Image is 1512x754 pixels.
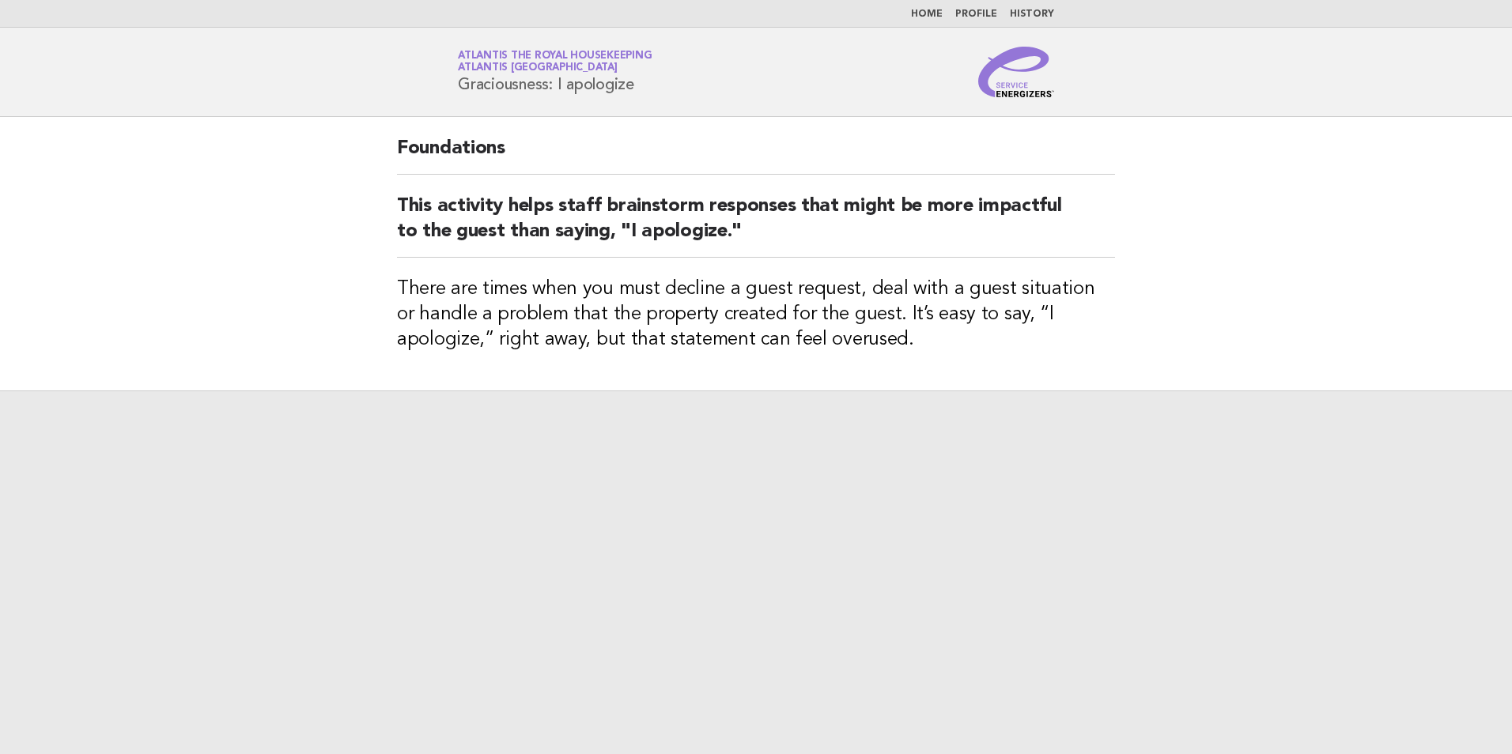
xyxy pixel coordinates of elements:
[397,277,1115,352] h3: There are times when you must decline a guest request, deal with a guest situation or handle a pr...
[458,63,618,74] span: Atlantis [GEOGRAPHIC_DATA]
[1010,9,1054,19] a: History
[458,51,652,73] a: Atlantis the Royal HousekeepingAtlantis [GEOGRAPHIC_DATA]
[397,136,1115,175] h2: Foundations
[911,9,943,19] a: Home
[978,47,1054,97] img: Service Energizers
[458,51,652,92] h1: Graciousness: I apologize
[397,194,1115,258] h2: This activity helps staff brainstorm responses that might be more impactful to the guest than say...
[955,9,997,19] a: Profile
